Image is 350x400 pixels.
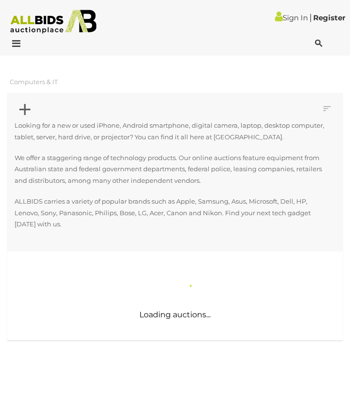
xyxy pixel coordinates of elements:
[313,13,345,22] a: Register
[5,10,102,34] img: Allbids.com.au
[10,78,58,86] a: Computers & IT
[15,152,328,186] p: We offer a staggering range of technology products. Our online auctions feature equipment from Au...
[309,12,312,23] span: |
[15,120,328,143] p: Looking for a new or used iPhone, Android smartphone, digital camera, laptop, desktop computer, t...
[15,196,328,230] p: ALLBIDS carries a variety of popular brands such as Apple, Samsung, Asus, Microsoft, Dell, HP, Le...
[275,13,308,22] a: Sign In
[139,310,211,319] span: Loading auctions...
